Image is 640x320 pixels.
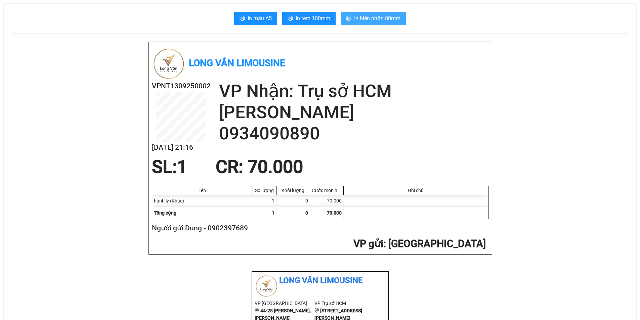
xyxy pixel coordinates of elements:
[312,188,342,193] div: Cước món hàng
[154,210,176,216] span: Tổng cộng
[234,12,277,25] button: printerIn mẫu A5
[255,300,315,307] li: VP [GEOGRAPHIC_DATA]
[189,57,285,68] b: Long Vân Limousine
[152,223,486,234] h2: Người gửi: Dung - 0902397689
[296,14,330,22] span: In tem 100mm
[177,156,187,177] span: 1
[219,81,488,102] h2: VP Nhận: Trụ sở HCM
[152,81,211,92] h2: VPNT1309250002
[253,195,276,207] div: 1
[216,156,303,177] span: CR : 70.000
[152,47,185,81] img: logo.jpg
[240,15,245,22] span: printer
[154,188,251,193] div: Tên
[255,274,386,287] li: Long Vân Limousine
[314,300,375,307] li: VP Trụ sở HCM
[152,195,253,207] div: hành lý (Khác)
[255,308,259,313] span: environment
[272,210,274,216] span: 1
[255,274,278,298] img: logo.jpg
[305,210,308,216] span: 0
[219,123,488,144] h2: 0934090890
[327,210,342,216] span: 70.000
[278,188,308,193] div: Khối lượng
[152,237,486,251] h2: : [GEOGRAPHIC_DATA]
[276,195,310,207] div: 0
[152,156,177,177] span: SL:
[282,12,336,25] button: printerIn tem 100mm
[219,102,488,123] h2: [PERSON_NAME]
[341,12,406,25] button: printerIn biên nhận 80mm
[353,238,383,249] span: VP gửi
[354,14,400,22] span: In biên nhận 80mm
[310,195,344,207] div: 70.000
[248,14,272,22] span: In mẫu A5
[255,188,274,193] div: Số lượng
[152,142,211,153] h2: [DATE] 21:16
[314,308,319,313] span: environment
[345,188,486,193] div: Ghi chú
[346,15,351,22] span: printer
[288,15,293,22] span: printer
